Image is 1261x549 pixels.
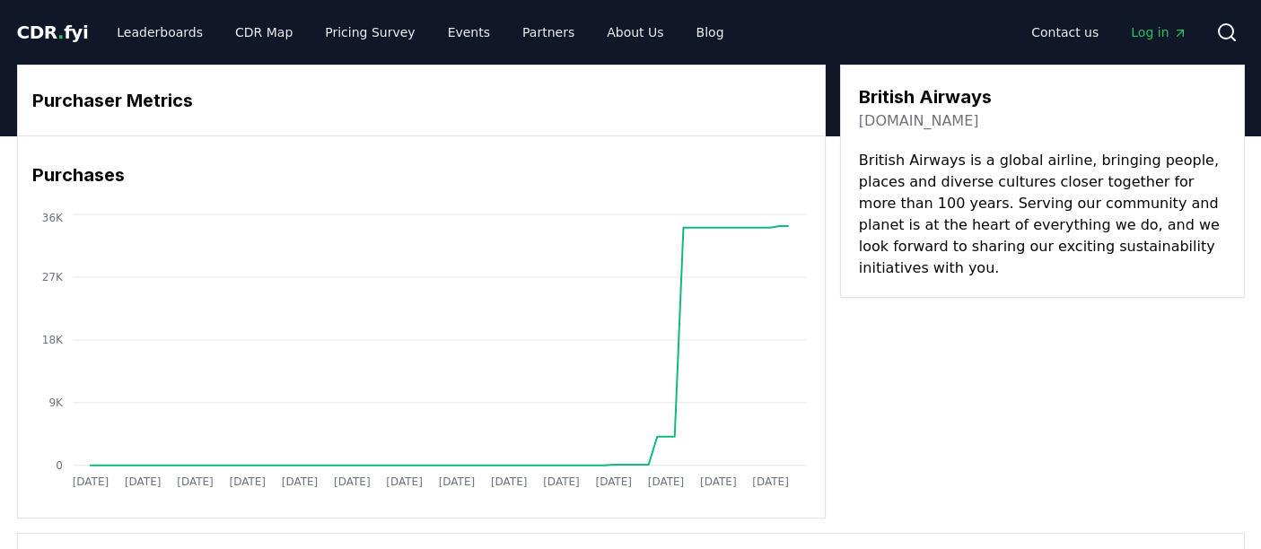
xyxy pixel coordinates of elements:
tspan: 27K [41,271,63,283]
tspan: [DATE] [334,475,371,488]
tspan: [DATE] [177,475,214,488]
nav: Main [1017,16,1201,48]
tspan: [DATE] [72,475,109,488]
tspan: 0 [56,459,63,472]
a: About Us [592,16,678,48]
h3: Purchases [32,161,810,188]
tspan: [DATE] [648,475,685,488]
span: Log in [1131,23,1187,41]
a: CDR Map [221,16,307,48]
tspan: 9K [48,396,64,409]
span: . [57,22,64,43]
tspan: [DATE] [543,475,580,488]
a: Events [433,16,504,48]
tspan: 18K [41,334,63,346]
a: Log in [1117,16,1201,48]
a: Pricing Survey [311,16,429,48]
nav: Main [102,16,738,48]
a: [DOMAIN_NAME] [859,110,979,132]
a: Blog [682,16,739,48]
a: Partners [508,16,589,48]
tspan: [DATE] [386,475,423,488]
tspan: 36K [41,212,63,224]
tspan: [DATE] [229,475,266,488]
tspan: [DATE] [281,475,318,488]
tspan: [DATE] [595,475,632,488]
tspan: [DATE] [491,475,528,488]
tspan: [DATE] [438,475,475,488]
h3: British Airways [859,83,992,110]
tspan: [DATE] [124,475,161,488]
h3: Purchaser Metrics [32,87,810,114]
a: Leaderboards [102,16,217,48]
tspan: [DATE] [700,475,737,488]
span: CDR fyi [17,22,89,43]
a: CDR.fyi [17,20,89,45]
a: Contact us [1017,16,1113,48]
p: British Airways is a global airline, bringing people, places and diverse cultures closer together... [859,150,1226,279]
tspan: [DATE] [752,475,789,488]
